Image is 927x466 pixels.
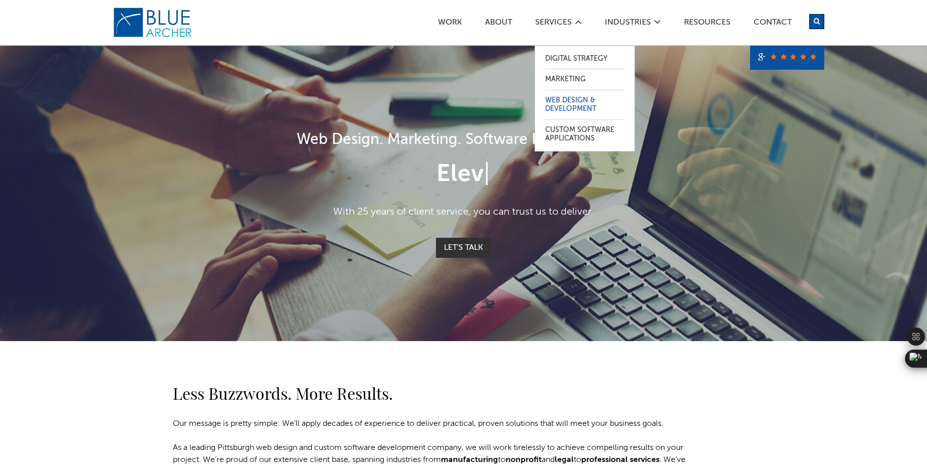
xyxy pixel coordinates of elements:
a: professional services [581,456,659,464]
h1: Web Design. Marketing. Software Development. [173,129,754,151]
a: ABOUT [485,19,513,29]
a: manufacturing [441,456,498,464]
h2: Less Buzzwords. More Results. [173,381,694,405]
a: nonprofit [506,456,542,464]
a: Let's Talk [436,238,491,258]
a: Contact [753,19,792,29]
a: Resources [683,19,731,29]
a: Digital Strategy [545,49,624,69]
a: Work [437,19,462,29]
p: Our message is pretty simple: We’ll apply decades of experience to deliver practical, proven solu... [173,418,694,430]
a: Custom Software Applications [545,120,624,149]
img: Blue Archer Logo [113,7,193,38]
a: Industries [604,19,651,29]
a: Web Design & Development [545,90,624,119]
p: With 25 years of client service, you can trust us to deliver. [173,205,754,220]
a: SERVICES [535,19,572,29]
span: Elev [436,163,484,187]
span: | [484,163,490,187]
a: Marketing [545,69,624,90]
a: legal [555,456,574,464]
